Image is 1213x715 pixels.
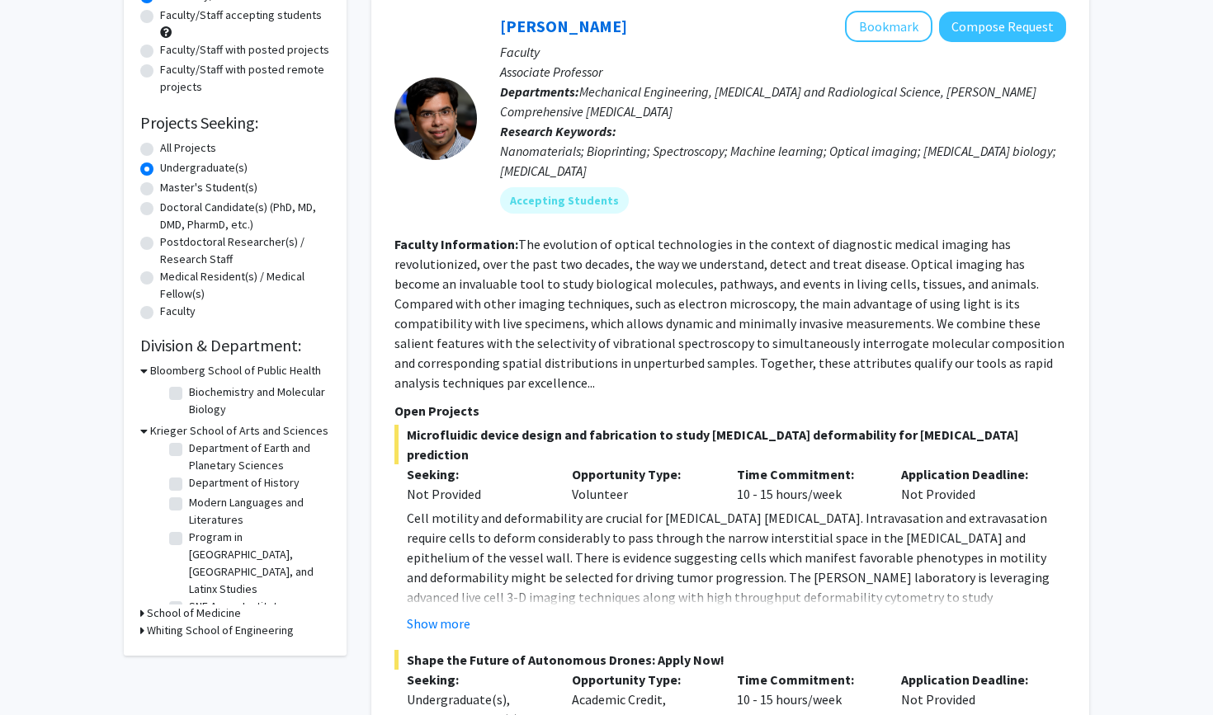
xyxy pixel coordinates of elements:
div: Nanomaterials; Bioprinting; Spectroscopy; Machine learning; Optical imaging; [MEDICAL_DATA] biolo... [500,141,1066,181]
label: Modern Languages and Literatures [189,494,326,529]
p: Application Deadline: [901,670,1041,689]
label: Faculty/Staff accepting students [160,7,322,24]
div: Volunteer [559,464,724,504]
b: Faculty Information: [394,236,518,252]
span: Shape the Future of Autonomous Drones: Apply Now! [394,650,1066,670]
label: Faculty/Staff with posted remote projects [160,61,330,96]
p: Time Commitment: [737,670,877,689]
div: Not Provided [889,464,1054,504]
p: Application Deadline: [901,464,1041,484]
label: Program in [GEOGRAPHIC_DATA], [GEOGRAPHIC_DATA], and Latinx Studies [189,529,326,598]
a: [PERSON_NAME] [500,16,627,36]
label: Undergraduate(s) [160,159,248,176]
iframe: Chat [12,641,70,703]
label: All Projects [160,139,216,157]
label: Master's Student(s) [160,179,257,196]
div: Not Provided [407,484,547,504]
fg-read-more: The evolution of optical technologies in the context of diagnostic medical imaging has revolution... [394,236,1064,391]
b: Departments: [500,83,579,100]
p: Associate Professor [500,62,1066,82]
p: Seeking: [407,464,547,484]
label: SNF Agora Institute [189,598,284,615]
h2: Projects Seeking: [140,113,330,133]
p: Open Projects [394,401,1066,421]
h3: Bloomberg School of Public Health [150,362,321,379]
label: Department of Earth and Planetary Sciences [189,440,326,474]
p: Time Commitment: [737,464,877,484]
mat-chip: Accepting Students [500,187,629,214]
h2: Division & Department: [140,336,330,355]
label: Medical Resident(s) / Medical Fellow(s) [160,268,330,303]
button: Show more [407,614,470,633]
p: Faculty [500,42,1066,62]
label: Doctoral Candidate(s) (PhD, MD, DMD, PharmD, etc.) [160,199,330,233]
p: Seeking: [407,670,547,689]
h3: Krieger School of Arts and Sciences [150,422,328,440]
p: Opportunity Type: [572,464,712,484]
span: Mechanical Engineering, [MEDICAL_DATA] and Radiological Science, [PERSON_NAME] Comprehensive [MED... [500,83,1036,120]
span: Microfluidic device design and fabrication to study [MEDICAL_DATA] deformability for [MEDICAL_DAT... [394,425,1066,464]
h3: Whiting School of Engineering [147,622,294,639]
button: Compose Request to Ishan Barman [939,12,1066,42]
button: Add Ishan Barman to Bookmarks [845,11,932,42]
label: Faculty [160,303,196,320]
label: Biochemistry and Molecular Biology [189,383,326,418]
p: Cell motility and deformability are crucial for [MEDICAL_DATA] [MEDICAL_DATA]. Intravasation and ... [407,508,1066,627]
label: Postdoctoral Researcher(s) / Research Staff [160,233,330,268]
p: Opportunity Type: [572,670,712,689]
b: Research Keywords: [500,123,616,139]
label: Department of History [189,474,300,492]
label: Faculty/Staff with posted projects [160,41,329,59]
h3: School of Medicine [147,604,241,622]
div: 10 - 15 hours/week [724,464,890,504]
